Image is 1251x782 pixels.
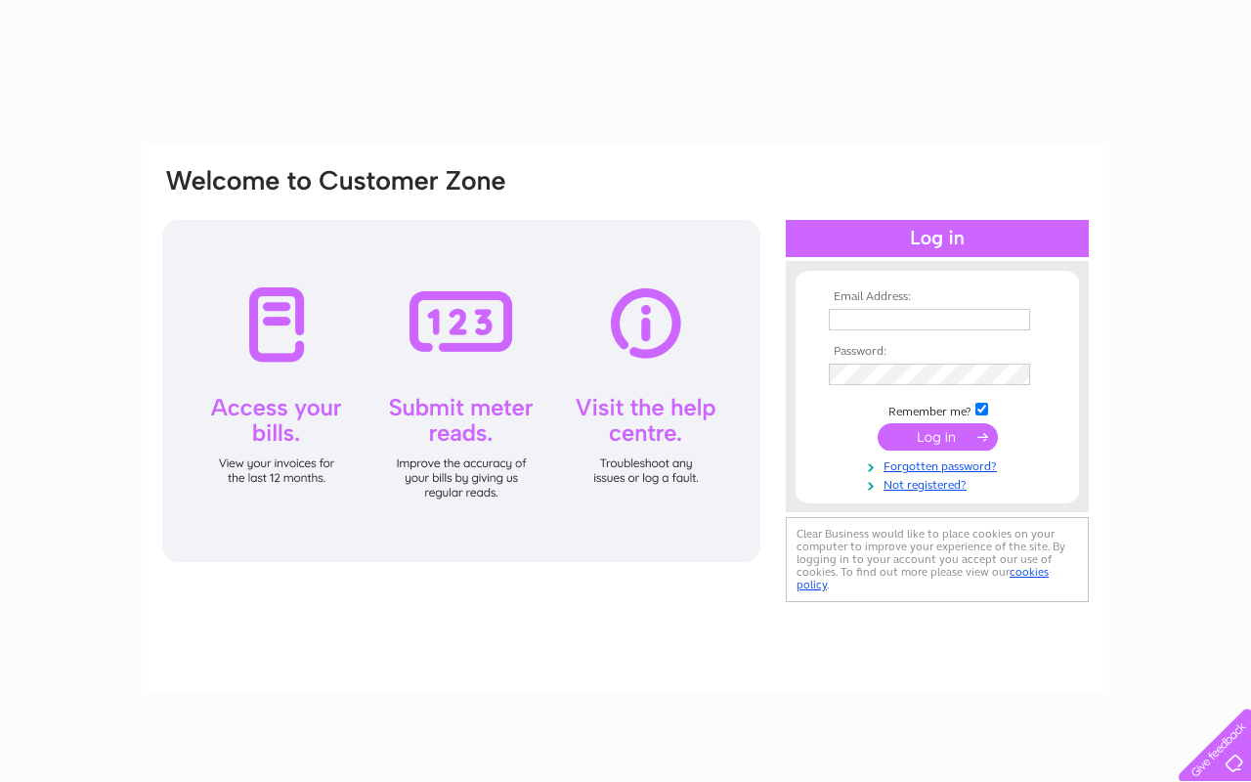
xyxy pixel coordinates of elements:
[878,423,998,451] input: Submit
[786,517,1089,602] div: Clear Business would like to place cookies on your computer to improve your experience of the sit...
[824,290,1051,304] th: Email Address:
[797,565,1049,591] a: cookies policy
[829,474,1051,493] a: Not registered?
[829,456,1051,474] a: Forgotten password?
[824,400,1051,419] td: Remember me?
[824,345,1051,359] th: Password:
